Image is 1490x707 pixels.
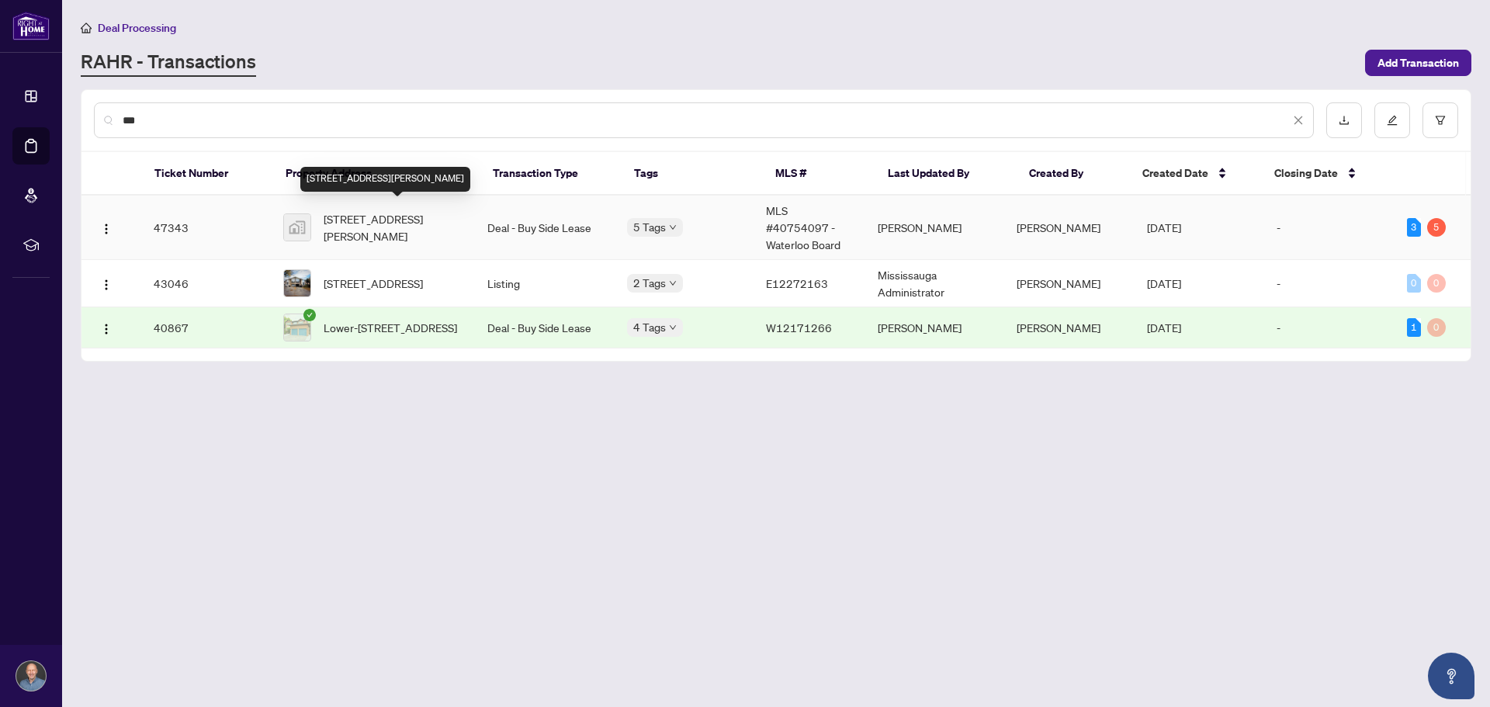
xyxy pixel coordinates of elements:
[1387,115,1398,126] span: edit
[100,279,113,291] img: Logo
[324,275,423,292] span: [STREET_ADDRESS]
[100,223,113,235] img: Logo
[669,279,677,287] span: down
[1374,102,1410,138] button: edit
[16,661,46,691] img: Profile Icon
[1326,102,1362,138] button: download
[1407,318,1421,337] div: 1
[475,260,614,307] td: Listing
[141,307,272,348] td: 40867
[1428,653,1474,699] button: Open asap
[1017,220,1100,234] span: [PERSON_NAME]
[475,196,614,260] td: Deal - Buy Side Lease
[1365,50,1471,76] button: Add Transaction
[766,203,840,251] span: MLS #40754097 - Waterloo Board
[633,318,666,336] span: 4 Tags
[633,274,666,292] span: 2 Tags
[1407,274,1421,293] div: 0
[1264,196,1395,260] td: -
[94,315,119,340] button: Logo
[1377,50,1459,75] span: Add Transaction
[273,152,480,196] th: Property Address
[284,314,310,341] img: thumbnail-img
[1427,274,1446,293] div: 0
[98,21,176,35] span: Deal Processing
[766,321,832,334] span: W12171266
[1262,152,1394,196] th: Closing Date
[865,196,1004,260] td: [PERSON_NAME]
[622,152,763,196] th: Tags
[1147,276,1181,290] span: [DATE]
[284,214,310,241] img: thumbnail-img
[303,309,316,321] span: check-circle
[1435,115,1446,126] span: filter
[763,152,876,196] th: MLS #
[81,23,92,33] span: home
[94,215,119,240] button: Logo
[1264,260,1395,307] td: -
[324,210,463,244] span: [STREET_ADDRESS][PERSON_NAME]
[81,49,256,77] a: RAHR - Transactions
[1142,165,1208,182] span: Created Date
[94,271,119,296] button: Logo
[1427,218,1446,237] div: 5
[1017,276,1100,290] span: [PERSON_NAME]
[324,319,457,336] span: Lower-[STREET_ADDRESS]
[1422,102,1458,138] button: filter
[1293,115,1304,126] span: close
[865,260,1004,307] td: Mississauga Administrator
[766,276,828,290] span: E12272163
[1130,152,1262,196] th: Created Date
[1017,152,1130,196] th: Created By
[669,324,677,331] span: down
[100,323,113,335] img: Logo
[1147,220,1181,234] span: [DATE]
[141,260,272,307] td: 43046
[1017,321,1100,334] span: [PERSON_NAME]
[142,152,274,196] th: Ticket Number
[141,196,272,260] td: 47343
[865,307,1004,348] td: [PERSON_NAME]
[1264,307,1395,348] td: -
[669,224,677,231] span: down
[300,167,470,192] div: [STREET_ADDRESS][PERSON_NAME]
[1407,218,1421,237] div: 3
[284,270,310,296] img: thumbnail-img
[633,218,666,236] span: 5 Tags
[1427,318,1446,337] div: 0
[12,12,50,40] img: logo
[480,152,622,196] th: Transaction Type
[1274,165,1338,182] span: Closing Date
[1339,115,1350,126] span: download
[475,307,614,348] td: Deal - Buy Side Lease
[1147,321,1181,334] span: [DATE]
[875,152,1017,196] th: Last Updated By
